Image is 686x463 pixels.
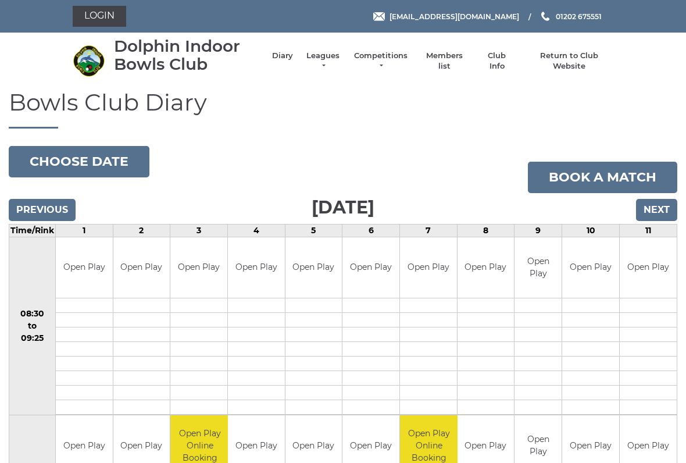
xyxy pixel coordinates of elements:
[514,224,562,237] td: 9
[514,237,562,298] td: Open Play
[528,162,677,193] a: Book a match
[353,51,409,72] a: Competitions
[342,237,399,298] td: Open Play
[9,199,76,221] input: Previous
[9,90,677,129] h1: Bowls Club Diary
[342,224,400,237] td: 6
[562,237,619,298] td: Open Play
[539,11,602,22] a: Phone us 01202 675551
[56,237,113,298] td: Open Play
[9,237,56,415] td: 08:30 to 09:25
[272,51,293,61] a: Diary
[114,37,260,73] div: Dolphin Indoor Bowls Club
[458,237,514,298] td: Open Play
[420,51,468,72] a: Members list
[227,224,285,237] td: 4
[228,237,285,298] td: Open Play
[113,237,170,298] td: Open Play
[113,224,170,237] td: 2
[285,237,342,298] td: Open Play
[170,237,227,298] td: Open Play
[636,199,677,221] input: Next
[620,224,677,237] td: 11
[73,6,126,27] a: Login
[390,12,519,20] span: [EMAIL_ADDRESS][DOMAIN_NAME]
[562,224,620,237] td: 10
[399,224,457,237] td: 7
[55,224,113,237] td: 1
[480,51,514,72] a: Club Info
[170,224,228,237] td: 3
[400,237,457,298] td: Open Play
[457,224,514,237] td: 8
[556,12,602,20] span: 01202 675551
[620,237,677,298] td: Open Play
[373,11,519,22] a: Email [EMAIL_ADDRESS][DOMAIN_NAME]
[541,12,549,21] img: Phone us
[9,224,56,237] td: Time/Rink
[73,45,105,77] img: Dolphin Indoor Bowls Club
[373,12,385,21] img: Email
[285,224,342,237] td: 5
[305,51,341,72] a: Leagues
[526,51,613,72] a: Return to Club Website
[9,146,149,177] button: Choose date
